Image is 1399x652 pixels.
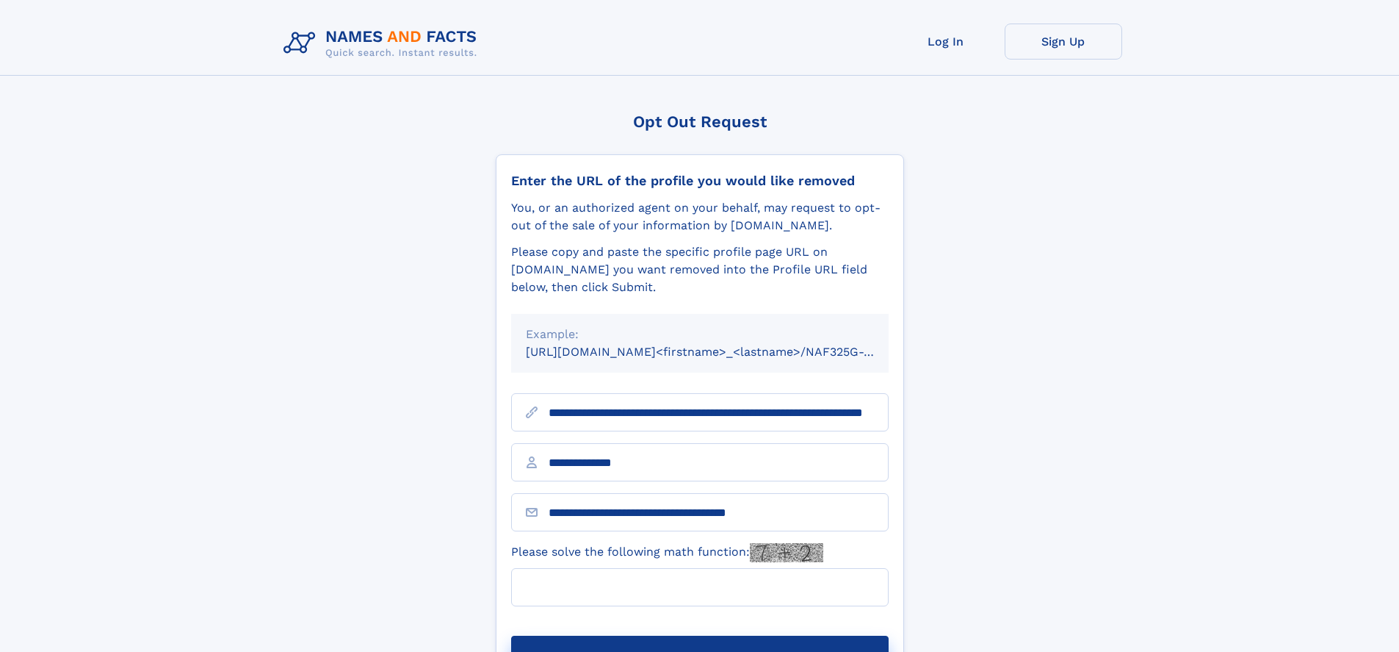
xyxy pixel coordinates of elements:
[496,112,904,131] div: Opt Out Request
[887,24,1005,60] a: Log In
[278,24,489,63] img: Logo Names and Facts
[511,543,823,562] label: Please solve the following math function:
[511,199,889,234] div: You, or an authorized agent on your behalf, may request to opt-out of the sale of your informatio...
[511,243,889,296] div: Please copy and paste the specific profile page URL on [DOMAIN_NAME] you want removed into the Pr...
[526,345,917,359] small: [URL][DOMAIN_NAME]<firstname>_<lastname>/NAF325G-xxxxxxxx
[1005,24,1122,60] a: Sign Up
[511,173,889,189] div: Enter the URL of the profile you would like removed
[526,326,874,343] div: Example:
